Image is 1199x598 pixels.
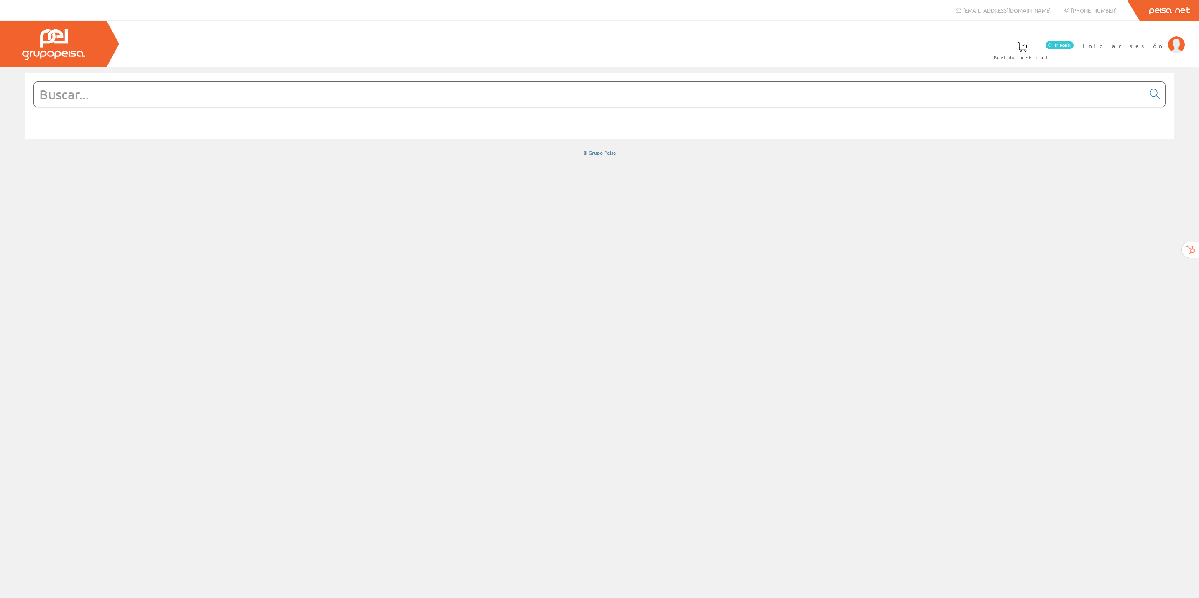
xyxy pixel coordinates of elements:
[25,149,1174,156] div: © Grupo Peisa
[1046,41,1074,49] span: 0 línea/s
[1083,41,1164,50] span: Iniciar sesión
[22,29,85,60] img: Grupo Peisa
[994,53,1051,62] span: Pedido actual
[34,82,1145,107] input: Buscar...
[963,7,1051,14] span: [EMAIL_ADDRESS][DOMAIN_NAME]
[1071,7,1117,14] span: [PHONE_NUMBER]
[1083,35,1185,43] a: Iniciar sesión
